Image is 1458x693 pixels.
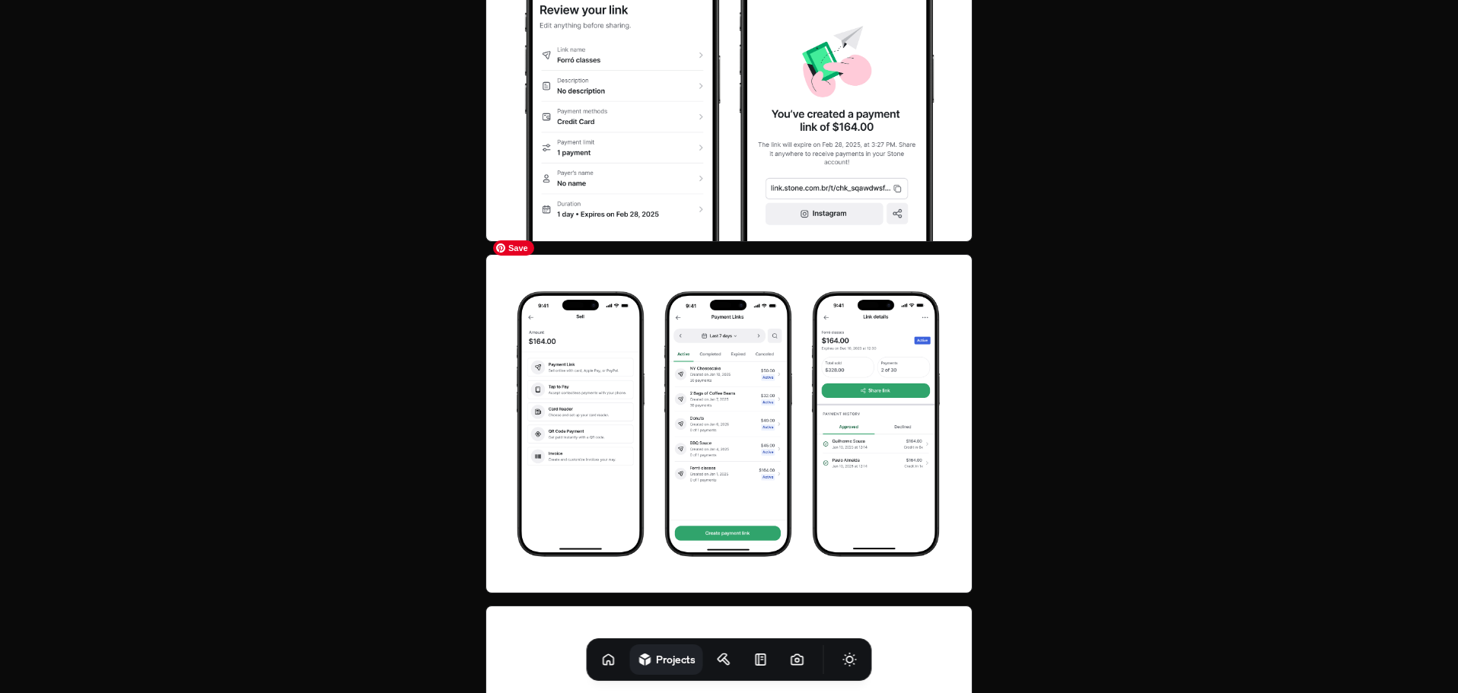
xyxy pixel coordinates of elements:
[630,644,703,675] a: Projects
[835,644,865,675] button: Toggle Theme
[485,254,973,593] img: Stone Link app flow preview screen 3
[656,652,696,666] h1: Projects
[493,240,534,256] span: Save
